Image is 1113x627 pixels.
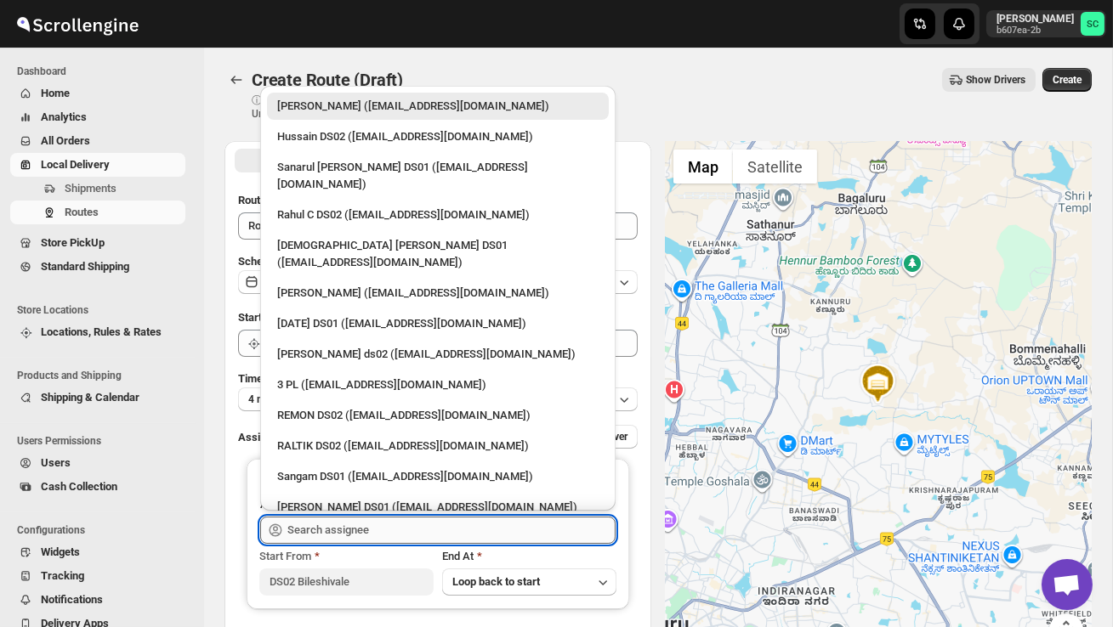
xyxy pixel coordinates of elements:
[986,10,1106,37] button: User menu
[238,387,638,411] button: 4 minutes
[1042,559,1093,610] div: Open chat
[41,260,129,273] span: Standard Shipping
[17,434,192,448] span: Users Permissions
[252,70,403,90] span: Create Route (Draft)
[41,236,105,249] span: Store PickUp
[10,105,185,129] button: Analytics
[65,182,116,195] span: Shipments
[14,3,141,45] img: ScrollEngine
[10,129,185,153] button: All Orders
[248,393,293,406] span: 4 minutes
[65,206,99,218] span: Routes
[10,201,185,224] button: Routes
[41,87,70,99] span: Home
[277,128,599,145] div: Hussain DS02 ([EMAIL_ADDRESS][DOMAIN_NAME])
[442,548,616,565] div: End At
[997,25,1074,36] p: b607ea-2b
[277,407,599,424] div: REMON DS02 ([EMAIL_ADDRESS][DOMAIN_NAME])
[260,429,616,460] li: RALTIK DS02 (cecih54531@btcours.com)
[277,468,599,485] div: Sangam DS01 ([EMAIL_ADDRESS][DOMAIN_NAME])
[260,307,616,337] li: Raja DS01 (gasecig398@owlny.com)
[442,568,616,596] button: Loop back to start
[17,523,192,537] span: Configurations
[1081,12,1104,36] span: Sanjay chetri
[260,337,616,368] li: Rashidul ds02 (vaseno4694@minduls.com)
[10,451,185,475] button: Users
[238,431,284,443] span: Assign to
[10,588,185,612] button: Notifications
[41,456,71,469] span: Users
[260,120,616,150] li: Hussain DS02 (jarav60351@abatido.com)
[17,65,192,78] span: Dashboard
[41,569,84,582] span: Tracking
[41,593,103,606] span: Notifications
[277,98,599,115] div: [PERSON_NAME] ([EMAIL_ADDRESS][DOMAIN_NAME])
[235,149,436,172] button: All Route Options
[10,564,185,588] button: Tracking
[238,270,638,294] button: [DATE]|[DATE]
[260,460,616,490] li: Sangam DS01 (relov34542@lassora.com)
[277,285,599,302] div: [PERSON_NAME] ([EMAIL_ADDRESS][DOMAIN_NAME])
[238,255,306,268] span: Scheduled for
[260,150,616,198] li: Sanarul Haque DS01 (fefifag638@adosnan.com)
[287,517,616,544] input: Search assignee
[1053,73,1082,87] span: Create
[277,159,599,193] div: Sanarul [PERSON_NAME] DS01 ([EMAIL_ADDRESS][DOMAIN_NAME])
[260,398,616,429] li: REMON DS02 (kesame7468@btcours.com)
[966,73,1025,87] span: Show Drivers
[260,198,616,229] li: Rahul C DS02 (rahul.chopra@home-run.co)
[1042,68,1092,92] button: Create
[259,550,311,562] span: Start From
[252,93,520,121] p: ⓘ Shipments can also be added from Shipments menu Unrouted tab
[942,68,1036,92] button: Show Drivers
[277,499,599,516] div: [PERSON_NAME] DS01 ([EMAIL_ADDRESS][DOMAIN_NAME])
[10,540,185,564] button: Widgets
[238,212,638,240] input: Eg: Bengaluru Route
[41,545,80,558] span: Widgets
[41,158,110,171] span: Local Delivery
[1087,19,1099,30] text: SC
[673,150,733,184] button: Show street map
[277,315,599,332] div: [DATE] DS01 ([EMAIL_ADDRESS][DOMAIN_NAME])
[238,311,372,324] span: Start Location (Warehouse)
[41,480,117,493] span: Cash Collection
[10,320,185,344] button: Locations, Rules & Rates
[277,237,599,271] div: [DEMOGRAPHIC_DATA] [PERSON_NAME] DS01 ([EMAIL_ADDRESS][DOMAIN_NAME])
[260,490,616,521] li: Jahir Hussain DS01 (pegaya8076@excederm.com)
[277,206,599,223] div: Rahul C DS02 ([EMAIL_ADDRESS][DOMAIN_NAME])
[10,475,185,499] button: Cash Collection
[260,93,616,120] li: Rahul Chopra (pukhraj@home-run.co)
[277,346,599,363] div: [PERSON_NAME] ds02 ([EMAIL_ADDRESS][DOMAIN_NAME])
[277,438,599,455] div: RALTIK DS02 ([EMAIL_ADDRESS][DOMAIN_NAME])
[224,68,248,92] button: Routes
[238,194,298,206] span: Route Name
[10,177,185,201] button: Shipments
[452,575,540,588] span: Loop back to start
[277,376,599,393] div: 3 PL ([EMAIL_ADDRESS][DOMAIN_NAME])
[260,229,616,276] li: Islam Laskar DS01 (vixib74172@ikowat.com)
[17,369,192,382] span: Products and Shipping
[41,391,139,404] span: Shipping & Calendar
[10,82,185,105] button: Home
[41,110,87,123] span: Analytics
[733,150,817,184] button: Show satellite imagery
[41,325,162,338] span: Locations, Rules & Rates
[17,303,192,317] span: Store Locations
[41,134,90,147] span: All Orders
[997,12,1074,25] p: [PERSON_NAME]
[10,386,185,410] button: Shipping & Calendar
[260,276,616,307] li: Vikas Rathod (lolegiy458@nalwan.com)
[238,372,307,385] span: Time Per Stop
[260,368,616,398] li: 3 PL (hello@home-run.co)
